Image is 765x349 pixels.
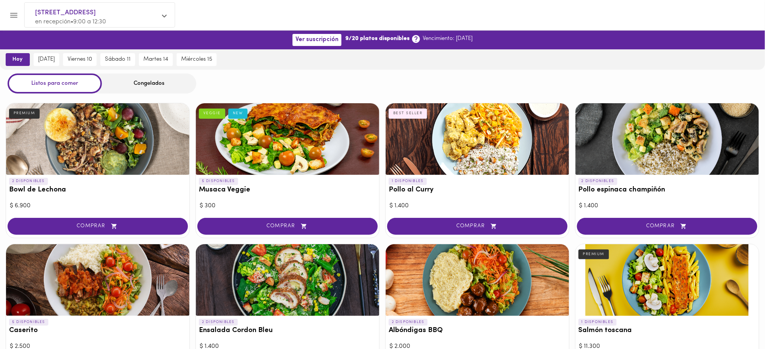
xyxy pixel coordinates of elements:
p: 2 DISPONIBLES [199,319,238,326]
div: $ 1.400 [579,202,755,210]
div: Listos para comer [8,73,102,93]
h3: Salmón toscana [579,327,756,335]
button: viernes 10 [63,53,97,66]
p: 2 DISPONIBLES [9,178,48,185]
span: COMPRAR [207,223,368,230]
div: PREMIUM [579,250,609,259]
div: Musaca Veggie [196,103,379,175]
div: NEW [228,109,248,118]
h3: Ensalada Cordon Bleu [199,327,376,335]
p: 5 DISPONIBLES [9,319,48,326]
button: Menu [5,6,23,24]
span: COMPRAR [397,223,558,230]
h3: Caserito [9,327,186,335]
h3: Bowl de Lechona [9,186,186,194]
span: miércoles 15 [181,56,212,63]
div: $ 1.400 [389,202,565,210]
div: $ 300 [200,202,376,210]
span: [STREET_ADDRESS] [35,8,157,18]
p: 2 DISPONIBLES [579,178,617,185]
h3: Pollo al Curry [389,186,566,194]
button: COMPRAR [387,218,568,235]
iframe: Messagebird Livechat Widget [721,305,757,341]
div: Pollo espinaca champiñón [576,103,759,175]
b: 9/20 platos disponibles [345,35,409,43]
span: viernes 10 [68,56,92,63]
h3: Albóndigas BBQ [389,327,566,335]
span: [DATE] [38,56,55,63]
div: Albóndigas BBQ [386,244,569,316]
span: COMPRAR [17,223,179,230]
button: miércoles 15 [177,53,217,66]
button: COMPRAR [577,218,757,235]
div: $ 6.900 [10,202,186,210]
div: Ensalada Cordon Bleu [196,244,379,316]
button: Ver suscripción [292,34,342,46]
p: 1 DISPONIBLES [579,319,617,326]
span: en recepción • 9:00 a 12:30 [35,19,106,25]
button: sábado 11 [100,53,135,66]
div: BEST SELLER [389,109,427,118]
p: 5 DISPONIBLES [199,178,238,185]
h3: Musaca Veggie [199,186,376,194]
button: [DATE] [34,53,59,66]
div: Salmón toscana [576,244,759,316]
button: COMPRAR [8,218,188,235]
p: 2 DISPONIBLES [389,319,428,326]
span: hoy [11,56,25,63]
span: Ver suscripción [296,36,339,43]
p: Vencimiento: [DATE] [423,35,473,43]
p: 1 DISPONIBLES [389,178,427,185]
div: VEGGIE [199,109,225,118]
button: hoy [6,53,30,66]
button: COMPRAR [197,218,378,235]
span: sábado 11 [105,56,131,63]
div: Bowl de Lechona [6,103,189,175]
div: PREMIUM [9,109,40,118]
div: Congelados [102,73,196,93]
h3: Pollo espinaca champiñón [579,186,756,194]
div: Caserito [6,244,189,316]
button: martes 14 [139,53,173,66]
span: martes 14 [143,56,168,63]
span: COMPRAR [586,223,748,230]
div: Pollo al Curry [386,103,569,175]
